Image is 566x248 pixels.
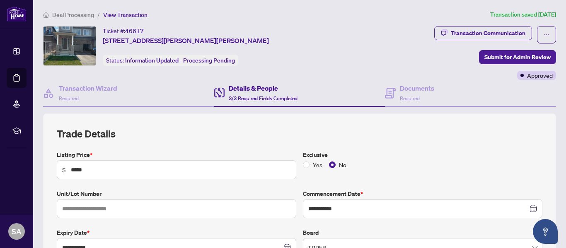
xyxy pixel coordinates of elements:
span: Deal Processing [52,11,94,19]
h4: Transaction Wizard [59,83,117,93]
h4: Details & People [229,83,298,93]
button: Submit for Admin Review [479,50,556,64]
label: Listing Price [57,150,296,159]
label: Unit/Lot Number [57,189,296,198]
span: Approved [527,71,553,80]
span: Required [400,95,420,101]
div: Transaction Communication [451,26,525,40]
div: Status: [103,55,238,66]
span: [STREET_ADDRESS][PERSON_NAME][PERSON_NAME] [103,36,269,46]
span: ellipsis [544,32,549,38]
span: Information Updated - Processing Pending [125,57,235,64]
div: Ticket #: [103,26,144,36]
label: Commencement Date [303,189,542,198]
label: Exclusive [303,150,542,159]
article: Transaction saved [DATE] [490,10,556,19]
label: Board [303,228,542,237]
li: / [97,10,100,19]
h4: Documents [400,83,434,93]
span: Yes [310,160,326,169]
span: SA [12,226,22,237]
span: Required [59,95,79,101]
h2: Trade Details [57,127,542,140]
label: Expiry Date [57,228,296,237]
span: Submit for Admin Review [484,51,551,64]
img: logo [7,6,27,22]
span: View Transaction [103,11,148,19]
span: No [336,160,350,169]
button: Transaction Communication [434,26,532,40]
span: home [43,12,49,18]
img: IMG-X12316385_1.jpg [44,26,96,65]
button: Open asap [533,219,558,244]
span: 46617 [125,27,144,35]
span: $ [62,165,66,174]
span: 3/3 Required Fields Completed [229,95,298,101]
